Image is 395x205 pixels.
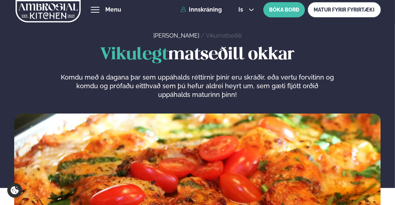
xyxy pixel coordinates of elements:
[206,32,242,39] a: Vikumatseðill
[153,32,199,39] a: [PERSON_NAME]
[263,2,305,17] button: BÓKA BORÐ
[61,73,334,99] p: Komdu með á dagana þar sem uppáhalds réttirnir þínir eru skráðir, eða vertu forvitinn og komdu og...
[180,7,222,13] a: Innskráning
[239,7,246,13] span: is
[233,7,260,13] button: is
[91,5,99,14] button: hamburger
[14,46,381,64] h1: matseðill okkar
[7,183,22,198] a: Cookie settings
[201,32,206,39] span: /
[100,47,168,63] span: Vikulegt
[308,2,381,17] a: MATUR FYRIR FYRIRTÆKI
